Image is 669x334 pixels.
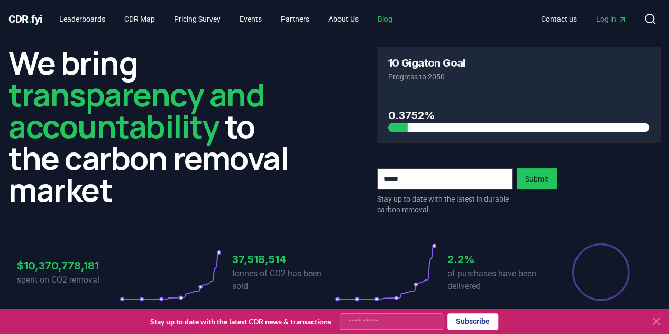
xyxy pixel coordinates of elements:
[388,58,465,68] h3: 10 Gigaton Goal
[29,13,32,25] span: .
[388,107,650,123] h3: 0.3752%
[8,13,42,25] span: CDR fyi
[17,274,120,286] p: spent on CO2 removal
[232,267,335,293] p: tonnes of CO2 has been sold
[388,71,650,82] p: Progress to 2050
[116,10,163,29] a: CDR Map
[8,73,264,148] span: transparency and accountability
[8,47,292,205] h2: We bring to the carbon removal market
[8,12,42,26] a: CDR.fyi
[232,251,335,267] h3: 37,518,514
[369,10,401,29] a: Blog
[272,10,318,29] a: Partners
[533,10,635,29] nav: Main
[17,258,120,274] h3: $10,370,778,181
[377,194,512,215] p: Stay up to date with the latest in durable carbon removal.
[447,267,550,293] p: of purchases have been delivered
[533,10,585,29] a: Contact us
[51,10,114,29] a: Leaderboards
[571,242,630,302] div: Percentage of sales delivered
[596,14,627,24] span: Log in
[231,10,270,29] a: Events
[447,251,550,267] h3: 2.2%
[588,10,635,29] a: Log in
[320,10,367,29] a: About Us
[166,10,229,29] a: Pricing Survey
[517,168,557,189] button: Submit
[51,10,401,29] nav: Main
